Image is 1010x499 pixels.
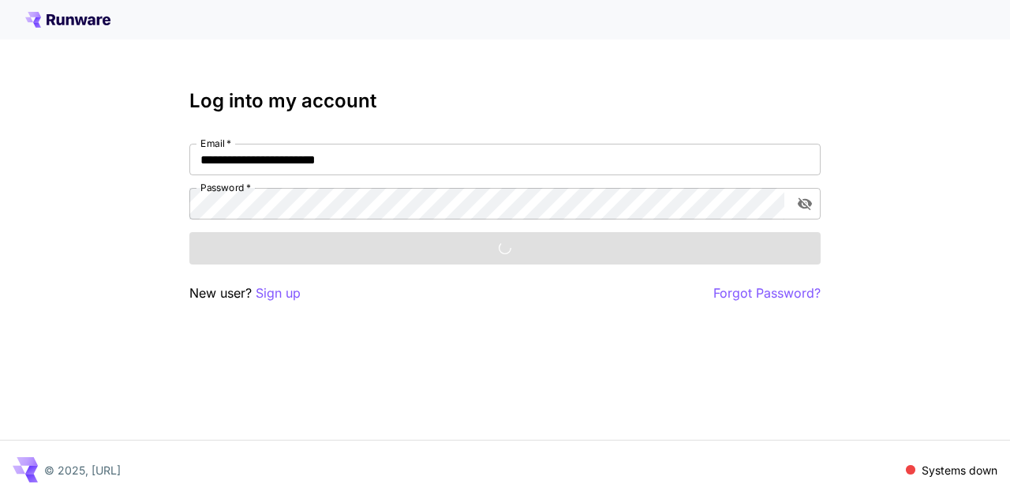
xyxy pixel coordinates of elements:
[200,137,231,150] label: Email
[922,462,997,478] p: Systems down
[791,189,819,218] button: toggle password visibility
[200,181,251,194] label: Password
[44,462,121,478] p: © 2025, [URL]
[256,283,301,303] button: Sign up
[189,90,821,112] h3: Log into my account
[713,283,821,303] button: Forgot Password?
[189,283,301,303] p: New user?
